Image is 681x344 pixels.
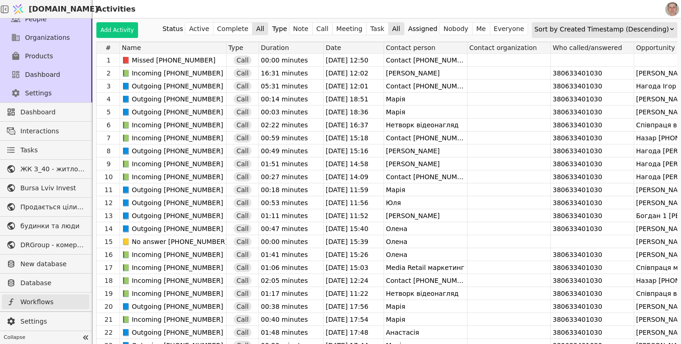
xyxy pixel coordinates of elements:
[551,80,634,93] div: 380633401030
[233,56,251,65] div: Call
[324,222,384,235] div: [DATE] 15:40
[384,313,467,326] div: Марія
[324,235,384,248] div: [DATE] 15:39
[2,143,89,157] a: Tasks
[2,181,89,195] a: Bursa Lviv Invest
[2,105,89,119] a: Dashboard
[324,54,384,67] div: [DATE] 12:50
[98,131,120,144] div: 7
[534,23,669,36] div: Sort by Created Timestamp (Descending)
[551,170,634,183] div: 380633401030
[98,119,120,131] div: 6
[25,88,51,98] span: Settings
[2,67,89,82] a: Dashboard
[324,261,384,274] div: [DATE] 15:03
[313,22,333,35] button: Call
[324,196,384,209] div: [DATE] 11:56
[233,237,251,246] div: Call
[386,44,435,51] span: Contact person
[98,196,120,209] div: 12
[384,326,467,339] div: Анастасія
[233,289,251,298] div: Call
[2,49,89,63] a: Products
[384,93,467,106] div: Марія
[98,209,120,222] div: 13
[384,274,467,287] div: Contact [PHONE_NUMBER]
[2,30,89,45] a: Organizations
[551,287,634,300] div: 380633401030
[2,86,89,100] a: Settings
[122,131,226,144] div: 📗 Incoming [PHONE_NUMBER]
[384,157,467,170] div: [PERSON_NAME]
[98,54,120,67] div: 1
[440,22,473,35] button: Nobody
[233,159,251,169] div: Call
[551,313,634,326] div: 380633401030
[259,93,323,106] div: 00:14 minutes
[20,164,85,174] span: ЖК З_40 - житлова та комерційна нерухомість класу Преміум
[259,67,323,80] div: 16:31 minutes
[384,209,467,222] div: [PERSON_NAME]
[233,107,251,117] div: Call
[252,22,268,35] button: All
[98,235,120,248] div: 15
[25,70,60,80] span: Dashboard
[259,274,323,287] div: 02:05 minutes
[384,183,467,196] div: Марія
[551,119,634,131] div: 380633401030
[2,200,89,214] a: Продається цілий будинок [PERSON_NAME] нерухомість
[261,44,289,51] span: Duration
[122,183,226,196] div: 📘 Outgoing [PHONE_NUMBER]
[384,300,467,313] div: Марія
[233,276,251,285] div: Call
[551,326,634,339] div: 380633401030
[259,80,323,93] div: 05:31 minutes
[324,93,384,106] div: [DATE] 18:51
[98,157,120,170] div: 9
[25,14,47,24] span: People
[163,22,183,35] div: Status
[9,0,93,18] a: [DOMAIN_NAME]
[98,144,120,157] div: 8
[259,287,323,300] div: 01:17 minutes
[324,157,384,170] div: [DATE] 14:58
[384,54,467,67] div: Contact [PHONE_NUMBER]
[98,183,120,196] div: 11
[324,209,384,222] div: [DATE] 11:52
[551,144,634,157] div: 380633401030
[384,235,467,248] div: Олена
[122,119,226,131] div: 📗 Incoming [PHONE_NUMBER]
[551,209,634,222] div: 380633401030
[233,250,251,259] div: Call
[122,209,226,222] div: 📘 Outgoing [PHONE_NUMBER]
[20,221,85,231] span: будинки та люди
[259,235,323,248] div: 00:00 minutes
[122,67,226,79] div: 📗 Incoming [PHONE_NUMBER]
[259,106,323,119] div: 00:03 minutes
[122,157,226,170] div: 📗 Incoming [PHONE_NUMBER]
[2,219,89,233] a: будинки та люди
[384,131,467,144] div: Contact [PHONE_NUMBER]
[122,274,226,287] div: 📗 Incoming [PHONE_NUMBER]
[122,44,141,51] span: Name
[228,44,243,51] span: Type
[20,297,85,307] span: Workflows
[384,222,467,235] div: Олена
[2,124,89,138] a: Interactions
[553,44,622,51] span: Who called/answered
[259,157,323,170] div: 01:51 minutes
[324,326,384,339] div: [DATE] 17:48
[324,106,384,119] div: [DATE] 18:36
[259,222,323,235] div: 00:47 minutes
[122,54,226,66] div: 📕 Missed [PHONE_NUMBER]
[122,106,226,118] div: 📘 Outgoing [PHONE_NUMBER]
[98,313,120,326] div: 21
[25,51,53,61] span: Products
[324,131,384,144] div: [DATE] 15:18
[20,240,85,250] span: DRGroup - комерційна нерухоомість
[233,172,251,181] div: Call
[233,224,251,233] div: Call
[384,248,467,261] div: Олена
[20,145,38,155] span: Tasks
[551,183,634,196] div: 380633401030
